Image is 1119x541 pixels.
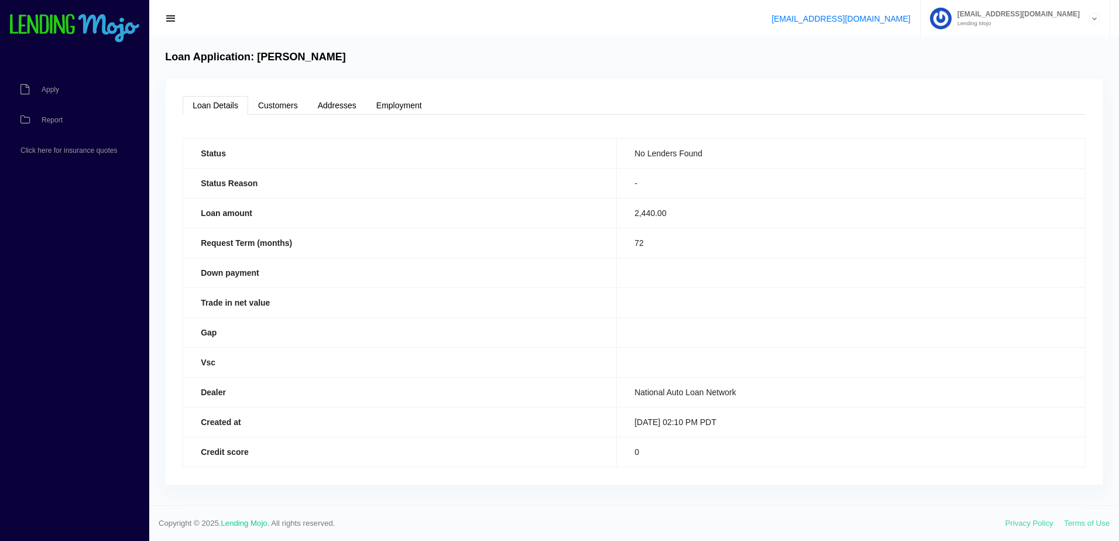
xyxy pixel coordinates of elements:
th: Request Term (months) [183,228,617,258]
span: Report [42,117,63,124]
a: [EMAIL_ADDRESS][DOMAIN_NAME] [771,14,910,23]
a: Addresses [308,96,366,115]
a: Employment [366,96,432,115]
a: Customers [248,96,308,115]
th: Created at [183,407,617,437]
td: 2,440.00 [617,198,1086,228]
th: Trade in net value [183,287,617,317]
span: Click here for insurance quotes [20,147,117,154]
a: Lending Mojo [221,519,267,528]
a: Loan Details [183,96,248,115]
img: logo-small.png [9,14,140,43]
td: [DATE] 02:10 PM PDT [617,407,1086,437]
a: Privacy Policy [1005,519,1053,528]
th: Dealer [183,377,617,407]
td: National Auto Loan Network [617,377,1086,407]
span: Copyright © 2025. . All rights reserved. [159,518,1005,529]
span: Apply [42,86,59,93]
td: - [617,168,1086,198]
h4: Loan Application: [PERSON_NAME] [165,51,346,64]
th: Vsc [183,347,617,377]
td: 0 [617,437,1086,467]
th: Credit score [183,437,617,467]
td: 72 [617,228,1086,258]
th: Status Reason [183,168,617,198]
th: Status [183,138,617,168]
th: Loan amount [183,198,617,228]
img: Profile image [930,8,952,29]
small: Lending Mojo [952,20,1080,26]
span: [EMAIL_ADDRESS][DOMAIN_NAME] [952,11,1080,18]
td: No Lenders Found [617,138,1086,168]
th: Down payment [183,258,617,287]
th: Gap [183,317,617,347]
a: Terms of Use [1064,519,1110,528]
